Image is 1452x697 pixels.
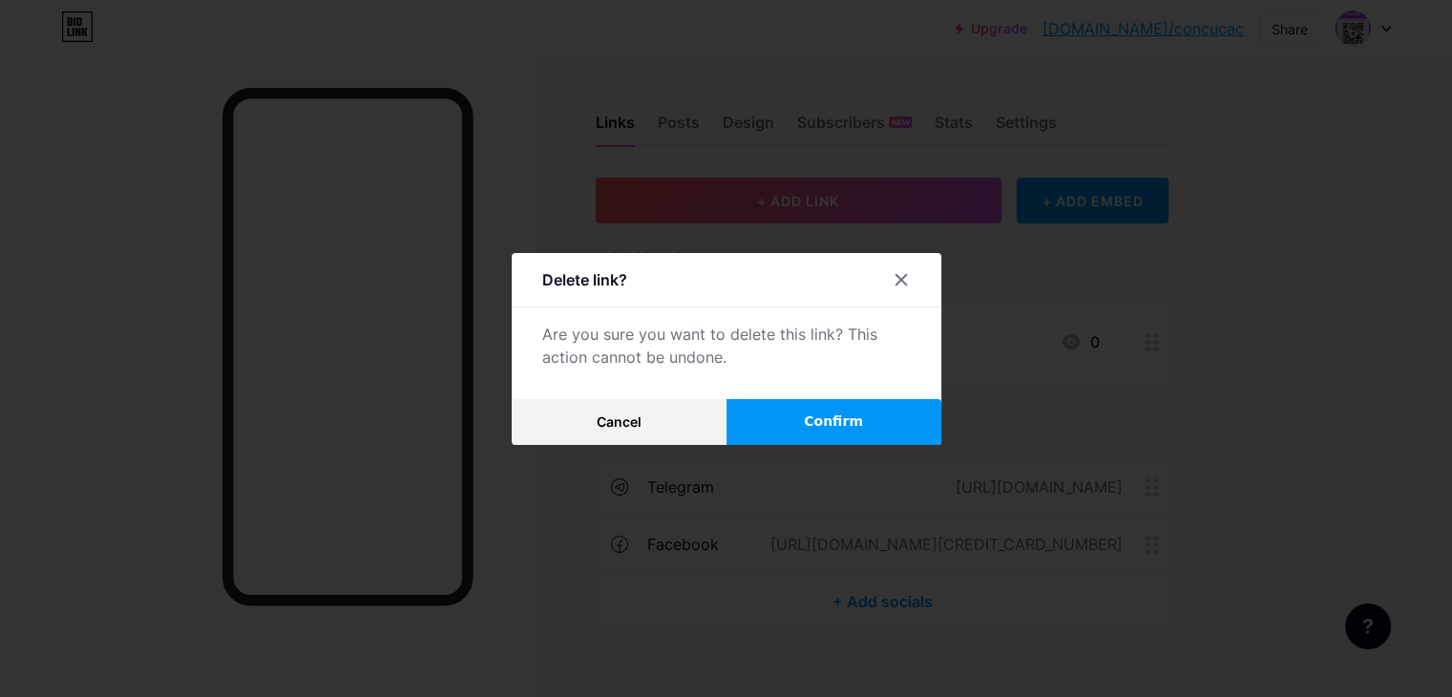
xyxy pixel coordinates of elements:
span: Confirm [804,412,863,432]
span: Cancel [597,413,642,430]
div: Delete link? [542,268,627,291]
div: Are you sure you want to delete this link? This action cannot be undone. [542,323,911,369]
button: Confirm [726,399,941,445]
button: Cancel [512,399,726,445]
